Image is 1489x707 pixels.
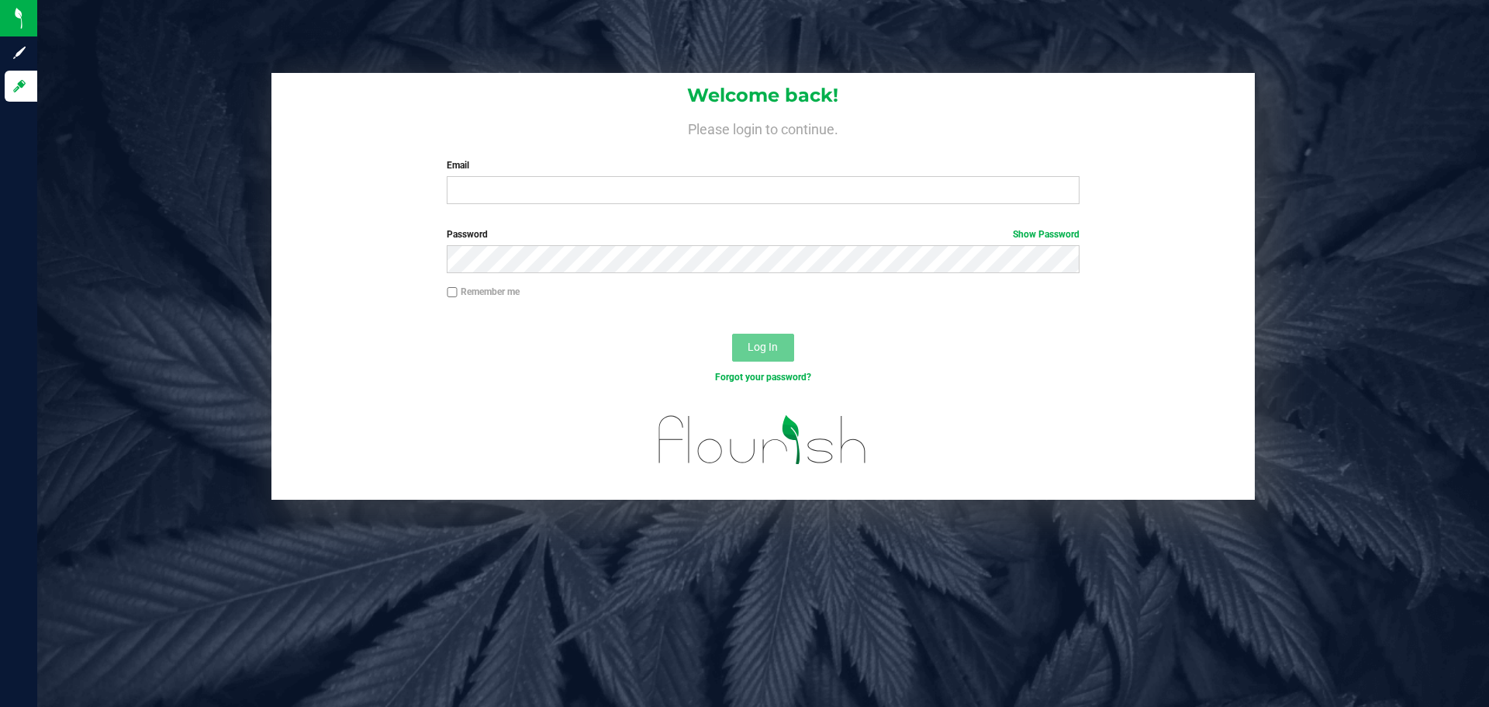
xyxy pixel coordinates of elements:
[447,229,488,240] span: Password
[640,400,886,480] img: flourish_logo.svg
[715,372,811,383] a: Forgot your password?
[1013,229,1080,240] a: Show Password
[12,45,27,61] inline-svg: Sign up
[271,85,1255,106] h1: Welcome back!
[447,285,520,299] label: Remember me
[447,287,458,298] input: Remember me
[447,158,1079,172] label: Email
[271,118,1255,137] h4: Please login to continue.
[748,341,778,353] span: Log In
[732,334,794,362] button: Log In
[12,78,27,94] inline-svg: Log in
